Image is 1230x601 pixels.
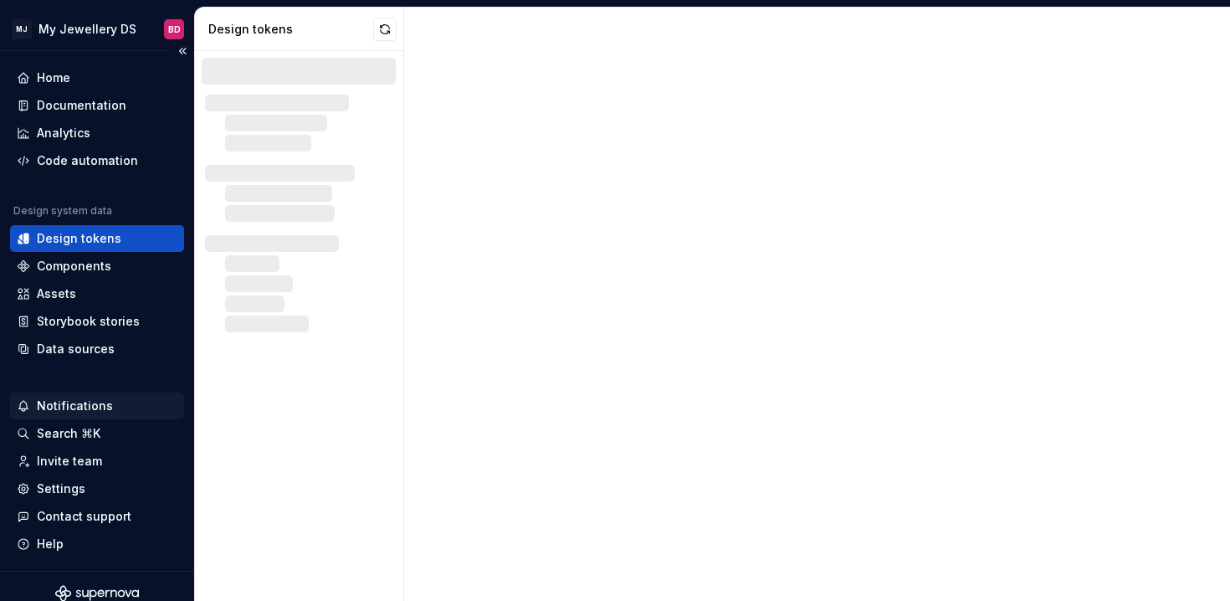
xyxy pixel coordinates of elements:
a: Code automation [10,147,184,174]
div: Settings [37,480,85,497]
button: Contact support [10,503,184,530]
div: Components [37,258,111,275]
a: Design tokens [10,225,184,252]
button: Search ⌘K [10,420,184,447]
div: Invite team [37,453,102,470]
div: Contact support [37,508,131,525]
div: Search ⌘K [37,425,100,442]
button: Notifications [10,393,184,419]
a: Components [10,253,184,280]
div: Design tokens [37,230,121,247]
div: Design system data [13,204,112,218]
button: MJMy Jewellery DSBD [3,11,191,47]
a: Documentation [10,92,184,119]
a: Analytics [10,120,184,146]
div: Notifications [37,398,113,414]
a: Settings [10,475,184,502]
button: Help [10,531,184,557]
div: Documentation [37,97,126,114]
div: Code automation [37,152,138,169]
a: Data sources [10,336,184,362]
a: Invite team [10,448,184,475]
div: Analytics [37,125,90,141]
div: Help [37,536,64,552]
div: Storybook stories [37,313,140,330]
div: My Jewellery DS [38,21,136,38]
div: Assets [37,285,76,302]
div: BD [168,23,181,36]
div: Data sources [37,341,115,357]
div: Home [37,69,70,86]
div: Design tokens [208,21,373,38]
div: MJ [12,19,32,39]
a: Storybook stories [10,308,184,335]
a: Assets [10,280,184,307]
button: Collapse sidebar [171,39,194,63]
a: Home [10,64,184,91]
